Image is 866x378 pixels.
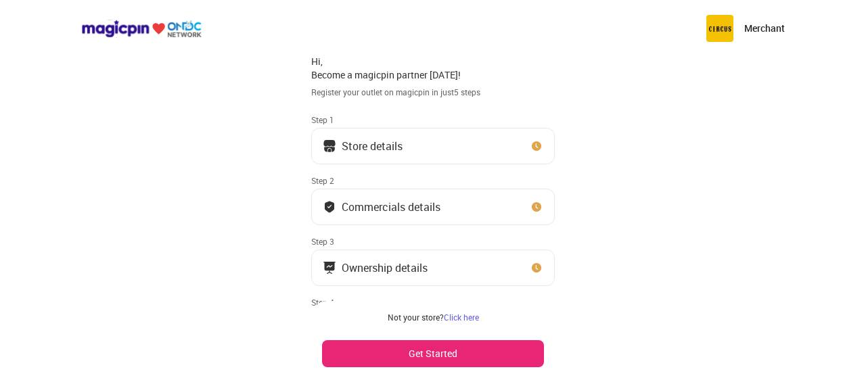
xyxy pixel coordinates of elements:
img: clock_icon_new.67dbf243.svg [530,200,543,214]
img: circus.b677b59b.png [706,15,733,42]
div: Step 2 [311,175,555,186]
span: Not your store? [388,312,444,323]
img: clock_icon_new.67dbf243.svg [530,261,543,275]
div: Register your outlet on magicpin in just 5 steps [311,87,555,98]
img: clock_icon_new.67dbf243.svg [530,139,543,153]
button: Commercials details [311,189,555,225]
img: commercials_icon.983f7837.svg [323,261,336,275]
button: Store details [311,128,555,164]
img: ondc-logo-new-small.8a59708e.svg [81,20,202,38]
a: Click here [444,312,479,323]
div: Commercials details [342,204,440,210]
div: Ownership details [342,264,428,271]
p: Merchant [744,22,785,35]
img: bank_details_tick.fdc3558c.svg [323,200,336,214]
div: Step 3 [311,236,555,247]
div: Store details [342,143,403,149]
img: storeIcon.9b1f7264.svg [323,139,336,153]
div: Hi, Become a magicpin partner [DATE]! [311,55,555,81]
div: Step 1 [311,114,555,125]
button: Get Started [322,340,544,367]
button: Ownership details [311,250,555,286]
div: Step 4 [311,297,555,308]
